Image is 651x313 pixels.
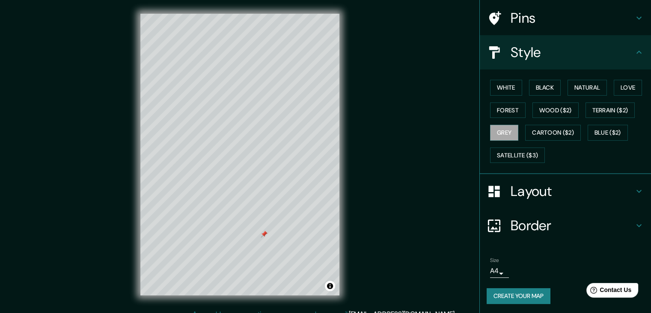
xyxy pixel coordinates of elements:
div: Layout [480,174,651,208]
button: Toggle attribution [325,281,335,291]
button: Satellite ($3) [490,147,545,163]
button: Wood ($2) [532,102,579,118]
button: Blue ($2) [588,125,628,141]
button: Natural [568,80,607,96]
h4: Border [511,217,634,234]
button: Create your map [487,288,550,304]
iframe: Help widget launcher [575,280,642,304]
button: Love [614,80,642,96]
div: Border [480,208,651,243]
div: Style [480,35,651,69]
button: Cartoon ($2) [525,125,581,141]
button: Black [529,80,561,96]
h4: Style [511,44,634,61]
button: White [490,80,522,96]
button: Terrain ($2) [586,102,635,118]
h4: Layout [511,183,634,200]
label: Size [490,257,499,264]
div: Pins [480,1,651,35]
button: Grey [490,125,518,141]
h4: Pins [511,9,634,27]
div: A4 [490,264,509,278]
button: Forest [490,102,526,118]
